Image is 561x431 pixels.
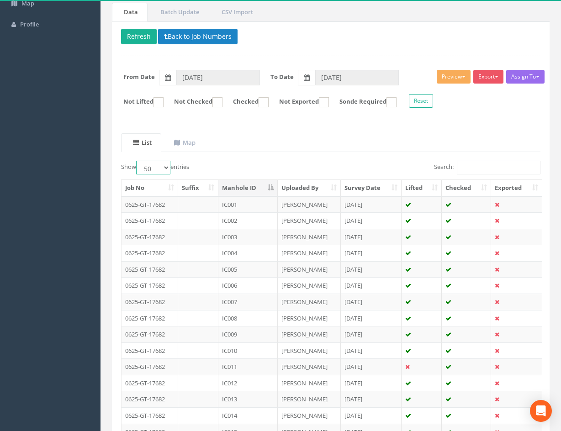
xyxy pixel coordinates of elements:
[341,180,402,196] th: Survey Date: activate to sort column ascending
[174,138,196,147] uib-tab-heading: Map
[121,133,161,152] a: List
[278,407,341,424] td: [PERSON_NAME]
[341,375,402,391] td: [DATE]
[330,97,397,107] label: Sonde Required
[218,212,278,229] td: IC002
[122,261,178,278] td: 0625-GT-17682
[270,97,329,107] label: Not Exported
[114,97,164,107] label: Not Lifted
[122,358,178,375] td: 0625-GT-17682
[409,94,433,108] button: Reset
[341,326,402,342] td: [DATE]
[473,70,503,84] button: Export
[122,180,178,196] th: Job No: activate to sort column ascending
[341,358,402,375] td: [DATE]
[278,229,341,245] td: [PERSON_NAME]
[176,70,260,85] input: From Date
[122,375,178,391] td: 0625-GT-17682
[278,245,341,261] td: [PERSON_NAME]
[341,277,402,294] td: [DATE]
[341,342,402,359] td: [DATE]
[341,294,402,310] td: [DATE]
[278,180,341,196] th: Uploaded By: activate to sort column ascending
[278,310,341,326] td: [PERSON_NAME]
[434,161,540,174] label: Search:
[133,138,152,147] uib-tab-heading: List
[402,180,442,196] th: Lifted: activate to sort column ascending
[278,294,341,310] td: [PERSON_NAME]
[341,229,402,245] td: [DATE]
[278,196,341,213] td: [PERSON_NAME]
[20,20,39,28] span: Profile
[278,212,341,229] td: [PERSON_NAME]
[122,212,178,229] td: 0625-GT-17682
[121,29,157,44] button: Refresh
[122,277,178,294] td: 0625-GT-17682
[162,133,205,152] a: Map
[442,180,491,196] th: Checked: activate to sort column ascending
[278,375,341,391] td: [PERSON_NAME]
[341,261,402,278] td: [DATE]
[278,358,341,375] td: [PERSON_NAME]
[530,400,552,422] div: Open Intercom Messenger
[218,342,278,359] td: IC010
[341,245,402,261] td: [DATE]
[341,407,402,424] td: [DATE]
[341,196,402,213] td: [DATE]
[506,70,545,84] button: Assign To
[491,180,542,196] th: Exported: activate to sort column ascending
[122,229,178,245] td: 0625-GT-17682
[210,3,263,21] a: CSV Import
[270,73,294,81] label: To Date
[122,310,178,326] td: 0625-GT-17682
[218,196,278,213] td: IC001
[122,407,178,424] td: 0625-GT-17682
[341,391,402,407] td: [DATE]
[218,358,278,375] td: IC011
[218,407,278,424] td: IC014
[218,229,278,245] td: IC003
[165,97,222,107] label: Not Checked
[122,342,178,359] td: 0625-GT-17682
[122,326,178,342] td: 0625-GT-17682
[278,326,341,342] td: [PERSON_NAME]
[341,212,402,229] td: [DATE]
[218,391,278,407] td: IC013
[136,161,170,174] select: Showentries
[112,3,148,21] a: Data
[218,245,278,261] td: IC004
[278,277,341,294] td: [PERSON_NAME]
[278,391,341,407] td: [PERSON_NAME]
[218,375,278,391] td: IC012
[315,70,399,85] input: To Date
[341,310,402,326] td: [DATE]
[148,3,209,21] a: Batch Update
[437,70,471,84] button: Preview
[457,161,540,174] input: Search:
[218,294,278,310] td: IC007
[122,196,178,213] td: 0625-GT-17682
[218,310,278,326] td: IC008
[218,261,278,278] td: IC005
[122,294,178,310] td: 0625-GT-17682
[178,180,218,196] th: Suffix: activate to sort column ascending
[218,277,278,294] td: IC006
[278,261,341,278] td: [PERSON_NAME]
[158,29,238,44] button: Back to Job Numbers
[218,326,278,342] td: IC009
[122,245,178,261] td: 0625-GT-17682
[224,97,269,107] label: Checked
[121,161,189,174] label: Show entries
[123,73,155,81] label: From Date
[122,391,178,407] td: 0625-GT-17682
[218,180,278,196] th: Manhole ID: activate to sort column descending
[278,342,341,359] td: [PERSON_NAME]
